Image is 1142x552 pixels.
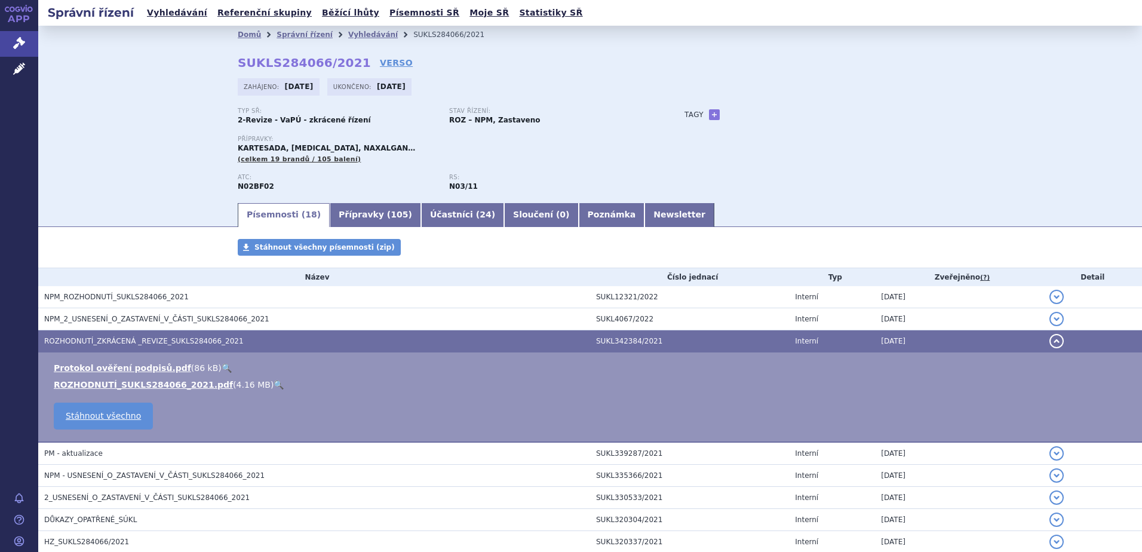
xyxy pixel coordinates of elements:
span: PM - aktualizace [44,449,103,458]
a: Sloučení (0) [504,203,578,227]
span: Zahájeno: [244,82,281,91]
a: Statistiky SŘ [515,5,586,21]
th: Název [38,268,590,286]
span: 24 [480,210,491,219]
li: ( ) [54,379,1130,391]
button: detail [1049,446,1064,461]
span: 2_USNESENÍ_O_ZASTAVENÍ_V_ČÁSTI_SUKLS284066_2021 [44,493,250,502]
a: Newsletter [644,203,714,227]
a: 🔍 [222,363,232,373]
span: Interní [795,293,818,301]
a: 🔍 [274,380,284,390]
span: (celkem 19 brandů / 105 balení) [238,155,361,163]
button: detail [1049,290,1064,304]
span: Interní [795,538,818,546]
span: Ukončeno: [333,82,374,91]
span: Interní [795,315,818,323]
a: Písemnosti SŘ [386,5,463,21]
td: [DATE] [875,487,1043,509]
button: detail [1049,513,1064,527]
span: 0 [560,210,566,219]
strong: pregabalin [449,182,478,191]
abbr: (?) [980,274,990,282]
a: Písemnosti (18) [238,203,330,227]
a: Vyhledávání [143,5,211,21]
strong: 2-Revize - VaPÚ - zkrácené řízení [238,116,371,124]
th: Typ [789,268,875,286]
td: SUKL335366/2021 [590,465,789,487]
button: detail [1049,334,1064,348]
td: [DATE] [875,465,1043,487]
a: ROZHODNUTÍ_SUKLS284066_2021.pdf [54,380,233,390]
td: SUKL4067/2022 [590,308,789,330]
span: DŮKAZY_OPATŘENÉ_SÚKL [44,516,137,524]
strong: [DATE] [377,82,406,91]
th: Detail [1043,268,1142,286]
p: Přípravky: [238,136,661,143]
a: Správní řízení [277,30,333,39]
a: Účastníci (24) [421,203,504,227]
span: 86 kB [194,363,218,373]
button: detail [1049,535,1064,549]
th: Číslo jednací [590,268,789,286]
a: Běžící lhůty [318,5,383,21]
td: SUKL320304/2021 [590,509,789,531]
td: SUKL12321/2022 [590,286,789,308]
td: SUKL342384/2021 [590,330,789,352]
button: detail [1049,312,1064,326]
span: 4.16 MB [237,380,271,390]
strong: ROZ – NPM, Zastaveno [449,116,541,124]
td: [DATE] [875,330,1043,352]
span: Interní [795,337,818,345]
li: SUKLS284066/2021 [413,26,500,44]
strong: [DATE] [285,82,314,91]
a: Stáhnout všechny písemnosti (zip) [238,239,401,256]
span: NPM_ROZHODNUTÍ_SUKLS284066_2021 [44,293,189,301]
p: Typ SŘ: [238,108,437,115]
span: HZ_SUKLS284066/2021 [44,538,129,546]
span: ROZHODNUTÍ_ZKRÁCENÁ _REVIZE_SUKLS284066_2021 [44,337,244,345]
p: RS: [449,174,649,181]
span: Interní [795,493,818,502]
a: Referenční skupiny [214,5,315,21]
li: ( ) [54,362,1130,374]
td: SUKL330533/2021 [590,487,789,509]
button: detail [1049,490,1064,505]
span: Interní [795,449,818,458]
a: Poznámka [579,203,645,227]
span: 18 [305,210,317,219]
span: Interní [795,516,818,524]
a: + [709,109,720,120]
span: Stáhnout všechny písemnosti (zip) [254,243,395,252]
td: [DATE] [875,442,1043,465]
span: KARTESADA, [MEDICAL_DATA], NAXALGAN… [238,144,415,152]
span: 105 [391,210,408,219]
a: VERSO [380,57,413,69]
a: Vyhledávání [348,30,398,39]
h2: Správní řízení [38,4,143,21]
a: Moje SŘ [466,5,512,21]
td: [DATE] [875,308,1043,330]
a: Domů [238,30,261,39]
span: NPM_2_USNESENÍ_O_ZASTAVENÍ_V_ČÁSTI_SUKLS284066_2021 [44,315,269,323]
h3: Tagy [684,108,704,122]
span: Interní [795,471,818,480]
p: ATC: [238,174,437,181]
strong: SUKLS284066/2021 [238,56,371,70]
td: SUKL339287/2021 [590,442,789,465]
td: [DATE] [875,509,1043,531]
a: Stáhnout všechno [54,403,153,430]
a: Přípravky (105) [330,203,421,227]
a: Protokol ověření podpisů.pdf [54,363,191,373]
span: NPM - USNESENÍ_O_ZASTAVENÍ_V_ČÁSTI_SUKLS284066_2021 [44,471,265,480]
th: Zveřejněno [875,268,1043,286]
strong: PREGABALIN [238,182,274,191]
td: [DATE] [875,286,1043,308]
button: detail [1049,468,1064,483]
p: Stav řízení: [449,108,649,115]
